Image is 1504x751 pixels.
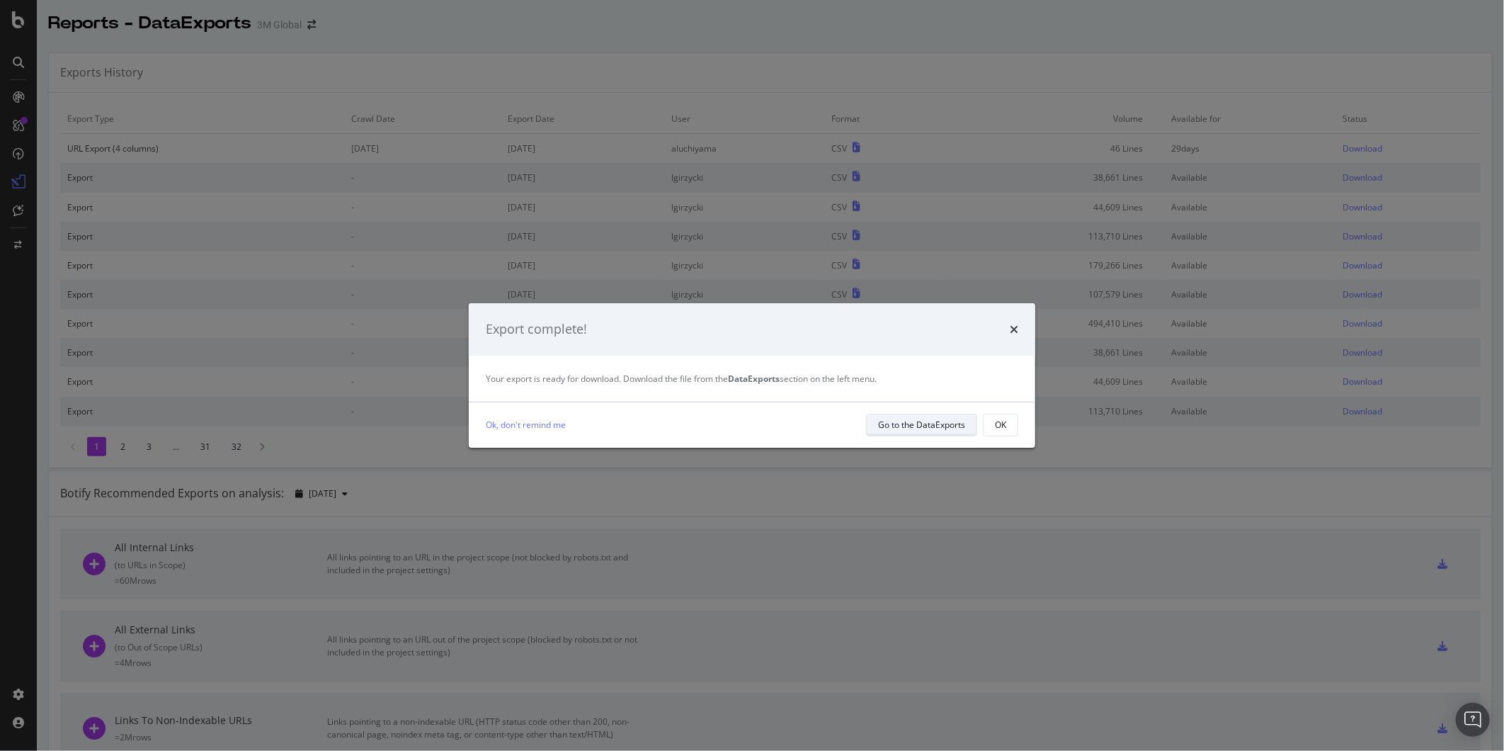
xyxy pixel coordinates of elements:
div: modal [469,303,1035,448]
a: Ok, don't remind me [486,417,566,432]
span: section on the left menu. [728,373,877,385]
div: Open Intercom Messenger [1456,703,1490,737]
div: Export complete! [486,320,587,339]
button: OK [983,414,1018,436]
div: Your export is ready for download. Download the file from the [486,373,1018,385]
button: Go to the DataExports [866,414,977,436]
div: Go to the DataExports [878,419,965,431]
div: times [1010,320,1018,339]
div: OK [995,419,1006,431]
strong: DataExports [728,373,780,385]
